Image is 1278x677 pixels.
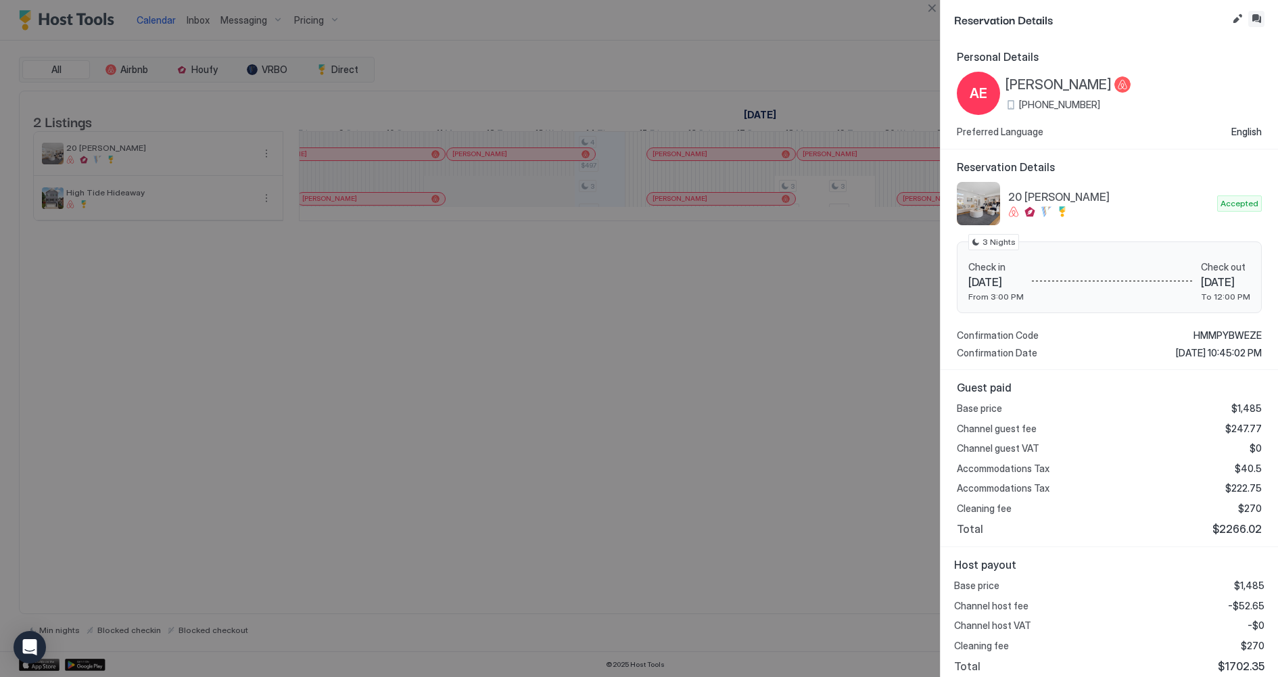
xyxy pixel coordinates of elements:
span: $1,485 [1234,580,1264,592]
span: Accommodations Tax [957,482,1049,494]
span: $222.75 [1225,482,1262,494]
span: [DATE] [968,275,1024,289]
span: $1702.35 [1218,659,1264,673]
span: Reservation Details [954,11,1227,28]
span: To 12:00 PM [1201,291,1250,302]
span: Cleaning fee [957,503,1012,515]
span: [DATE] 10:45:02 PM [1176,347,1262,359]
span: Total [957,522,983,536]
span: Base price [957,402,1002,415]
span: $270 [1238,503,1262,515]
div: listing image [957,182,1000,225]
span: Personal Details [957,50,1262,64]
span: [PHONE_NUMBER] [1019,99,1100,111]
span: 3 Nights [983,236,1016,248]
span: Total [954,659,980,673]
span: AE [970,83,987,103]
span: Check out [1201,261,1250,273]
span: Guest paid [957,381,1262,394]
span: Preferred Language [957,126,1043,138]
span: $1,485 [1231,402,1262,415]
span: -$52.65 [1228,600,1264,612]
span: Cleaning fee [954,640,1009,652]
span: Accepted [1221,197,1258,210]
span: From 3:00 PM [968,291,1024,302]
span: Check in [968,261,1024,273]
span: Confirmation Code [957,329,1039,342]
span: $2266.02 [1212,522,1262,536]
span: $247.77 [1225,423,1262,435]
span: $0 [1250,442,1262,454]
button: Inbox [1248,11,1264,27]
span: Channel host VAT [954,620,1031,632]
button: Edit reservation [1229,11,1246,27]
span: Channel guest fee [957,423,1037,435]
span: 20 [PERSON_NAME] [1008,190,1212,204]
span: Channel host fee [954,600,1028,612]
span: Accommodations Tax [957,463,1049,475]
span: Confirmation Date [957,347,1037,359]
span: [DATE] [1201,275,1250,289]
span: Channel guest VAT [957,442,1039,454]
span: English [1231,126,1262,138]
span: $270 [1241,640,1264,652]
span: -$0 [1248,620,1264,632]
span: Reservation Details [957,160,1262,174]
span: Host payout [954,558,1264,571]
span: $40.5 [1235,463,1262,475]
span: HMMPYBWEZE [1193,329,1262,342]
span: Base price [954,580,999,592]
span: [PERSON_NAME] [1005,76,1112,93]
div: Open Intercom Messenger [14,631,46,663]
